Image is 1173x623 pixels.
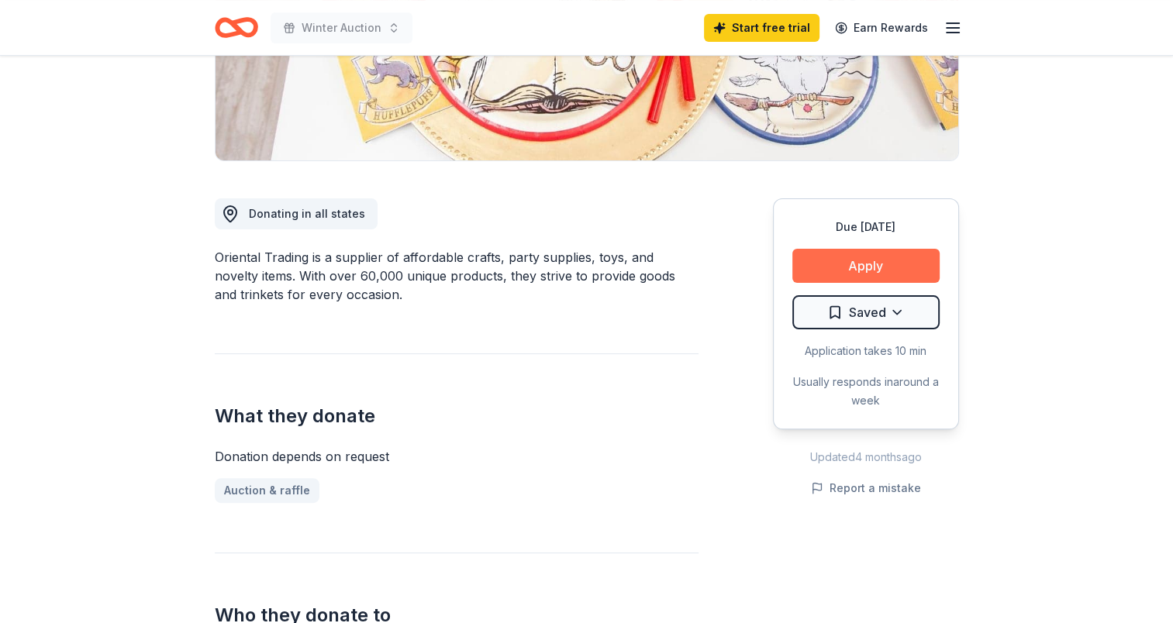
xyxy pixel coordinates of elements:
span: Donating in all states [249,207,365,220]
h2: What they donate [215,404,699,429]
button: Saved [792,295,940,329]
div: Updated 4 months ago [773,448,959,466]
a: Auction & raffle [215,478,319,503]
div: Donation depends on request [215,447,699,466]
span: Winter Auction [302,19,381,37]
div: Due [DATE] [792,218,940,236]
div: Oriental Trading is a supplier of affordable crafts, party supplies, toys, and novelty items. Wit... [215,248,699,304]
a: Start free trial [704,14,819,42]
a: Home [215,9,258,46]
button: Report a mistake [811,479,921,497]
a: Earn Rewards [826,14,937,42]
div: Application takes 10 min [792,342,940,360]
div: Usually responds in around a week [792,373,940,410]
span: Saved [849,302,886,322]
button: Winter Auction [271,12,412,43]
button: Apply [792,249,940,283]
